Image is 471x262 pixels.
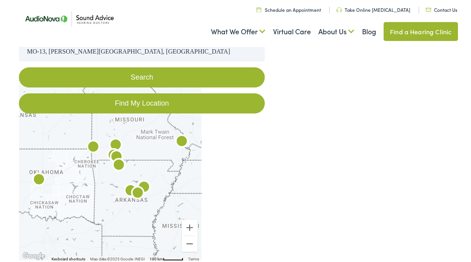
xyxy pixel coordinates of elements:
[318,23,355,37] a: About Us
[188,255,199,260] a: Terms
[257,5,321,11] a: Schedule an Appointment
[107,147,126,165] div: Sound Advice Hearing Doctors by AudioNova
[104,145,123,164] div: Sound Advice Hearing Doctors by AudioNova
[90,255,145,260] span: Map data ©2025 Google, INEGI
[21,249,47,260] a: Open this area in Google Maps (opens a new window)
[172,131,191,150] div: AudioNova
[211,23,266,37] a: What We Offer
[21,249,47,260] img: Google
[273,23,311,37] a: Virtual Care
[30,169,48,188] div: AudioNova
[150,255,163,260] span: 100 km
[19,92,264,112] a: Find My Location
[121,180,140,199] div: AudioNova
[128,183,147,202] div: AudioNova
[257,6,261,11] img: Calendar icon in a unique green color, symbolizing scheduling or date-related features.
[336,5,411,11] a: Take Online [MEDICAL_DATA]
[19,40,264,60] input: Enter your address or zip code
[147,254,186,260] button: Map Scale: 100 km per 48 pixels
[106,135,125,154] div: Sound Advice Hearing Doctors by AudioNova
[426,6,431,10] img: Icon representing mail communication in a unique green color, indicative of contact or communicat...
[109,155,128,174] div: AudioNova
[84,137,103,156] div: AudioNova
[182,218,198,234] button: Zoom in
[362,23,376,37] a: Blog
[182,234,198,250] button: Zoom out
[426,5,458,11] a: Contact Us
[52,255,85,260] button: Keyboard shortcuts
[336,6,342,11] img: Headphone icon in a unique green color, suggesting audio-related services or features.
[19,66,264,86] button: Search
[135,177,153,196] div: AudioNova
[384,20,458,39] a: Find a Hearing Clinic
